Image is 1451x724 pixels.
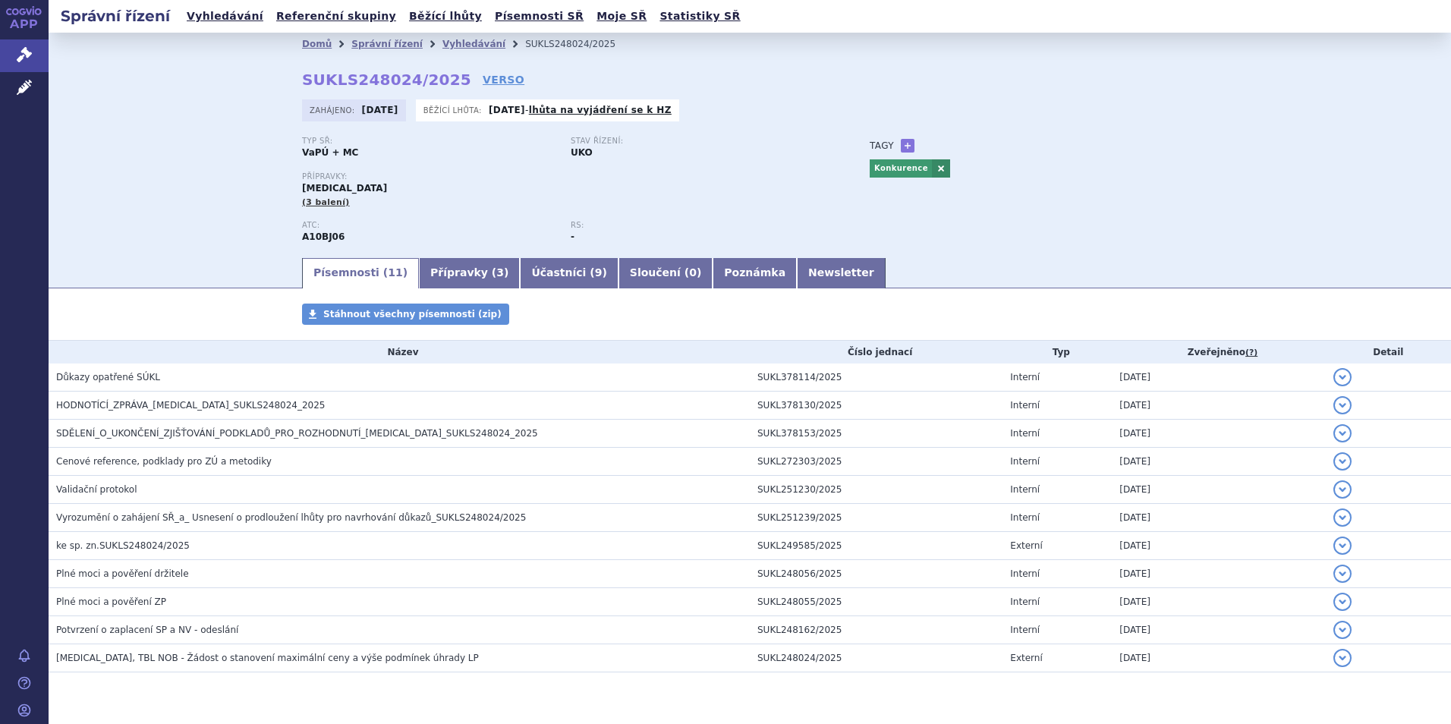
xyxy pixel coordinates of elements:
[302,147,358,158] strong: VaPÚ + MC
[750,616,1002,644] td: SUKL248162/2025
[1010,456,1040,467] span: Interní
[1112,504,1325,532] td: [DATE]
[182,6,268,27] a: Vyhledávání
[302,231,345,242] strong: SEMAGLUTID
[1010,540,1042,551] span: Externí
[490,6,588,27] a: Písemnosti SŘ
[56,428,538,439] span: SDĚLENÍ_O_UKONČENÍ_ZJIŠŤOVÁNÍ_PODKLADŮ_PRO_ROZHODNUTÍ_RYBELSUS_SUKLS248024_2025
[750,476,1002,504] td: SUKL251230/2025
[1112,364,1325,392] td: [DATE]
[302,39,332,49] a: Domů
[750,392,1002,420] td: SUKL378130/2025
[404,6,486,27] a: Běžící lhůty
[351,39,423,49] a: Správní řízení
[750,560,1002,588] td: SUKL248056/2025
[571,231,574,242] strong: -
[750,532,1002,560] td: SUKL249585/2025
[750,364,1002,392] td: SUKL378114/2025
[302,221,556,230] p: ATC:
[1010,568,1040,579] span: Interní
[56,456,272,467] span: Cenové reference, podklady pro ZÚ a metodiky
[323,309,502,320] span: Stáhnout všechny písemnosti (zip)
[1010,428,1040,439] span: Interní
[388,266,402,279] span: 11
[302,71,471,89] strong: SUKLS248024/2025
[520,258,618,288] a: Účastníci (9)
[272,6,401,27] a: Referenční skupiny
[750,588,1002,616] td: SUKL248055/2025
[750,644,1002,672] td: SUKL248024/2025
[310,104,357,116] span: Zahájeno:
[302,137,556,146] p: Typ SŘ:
[302,304,509,325] a: Stáhnout všechny písemnosti (zip)
[56,540,190,551] span: ke sp. zn.SUKLS248024/2025
[362,105,398,115] strong: [DATE]
[56,653,479,663] span: RYBELSUS, TBL NOB - Žádost o stanovení maximální ceny a výše podmínek úhrady LP
[489,104,672,116] p: -
[1112,420,1325,448] td: [DATE]
[592,6,651,27] a: Moje SŘ
[1333,621,1352,639] button: detail
[1333,452,1352,471] button: detail
[49,341,750,364] th: Název
[870,137,894,155] h3: Tagy
[56,568,189,579] span: Plné moci a pověření držitele
[901,139,914,153] a: +
[1333,508,1352,527] button: detail
[797,258,886,288] a: Newsletter
[1333,565,1352,583] button: detail
[1112,560,1325,588] td: [DATE]
[1112,392,1325,420] td: [DATE]
[302,172,839,181] p: Přípravky:
[1245,348,1257,358] abbr: (?)
[1010,625,1040,635] span: Interní
[56,400,326,411] span: HODNOTÍCÍ_ZPRÁVA_RYBELSUS_SUKLS248024_2025
[1010,512,1040,523] span: Interní
[1333,537,1352,555] button: detail
[56,372,160,382] span: Důkazy opatřené SÚKL
[1333,649,1352,667] button: detail
[713,258,797,288] a: Poznámka
[1010,484,1040,495] span: Interní
[1333,480,1352,499] button: detail
[1326,341,1451,364] th: Detail
[1112,616,1325,644] td: [DATE]
[1010,372,1040,382] span: Interní
[1333,368,1352,386] button: detail
[496,266,504,279] span: 3
[571,221,824,230] p: RS:
[529,105,672,115] a: lhůta na vyjádření se k HZ
[423,104,485,116] span: Běžící lhůta:
[1112,532,1325,560] td: [DATE]
[419,258,520,288] a: Přípravky (3)
[870,159,932,178] a: Konkurence
[302,197,350,207] span: (3 balení)
[1002,341,1112,364] th: Typ
[56,625,238,635] span: Potvrzení o zaplacení SP a NV - odeslání
[1010,653,1042,663] span: Externí
[56,597,166,607] span: Plné moci a pověření ZP
[302,183,387,194] span: [MEDICAL_DATA]
[1010,597,1040,607] span: Interní
[750,420,1002,448] td: SUKL378153/2025
[1112,644,1325,672] td: [DATE]
[689,266,697,279] span: 0
[1333,593,1352,611] button: detail
[655,6,744,27] a: Statistiky SŘ
[1333,424,1352,442] button: detail
[618,258,713,288] a: Sloučení (0)
[442,39,505,49] a: Vyhledávání
[571,137,824,146] p: Stav řízení:
[56,484,137,495] span: Validační protokol
[483,72,524,87] a: VERSO
[489,105,525,115] strong: [DATE]
[1112,588,1325,616] td: [DATE]
[525,33,635,55] li: SUKLS248024/2025
[595,266,603,279] span: 9
[1112,476,1325,504] td: [DATE]
[1112,448,1325,476] td: [DATE]
[1112,341,1325,364] th: Zveřejněno
[49,5,182,27] h2: Správní řízení
[1010,400,1040,411] span: Interní
[302,258,419,288] a: Písemnosti (11)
